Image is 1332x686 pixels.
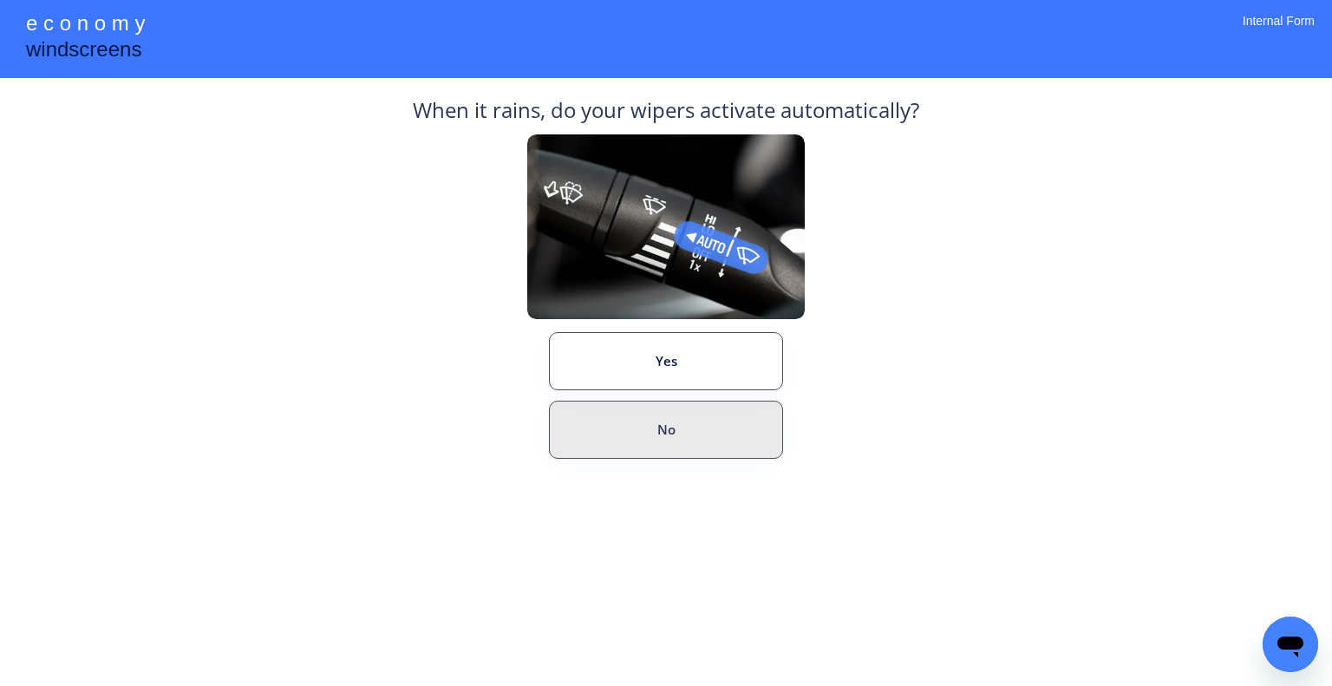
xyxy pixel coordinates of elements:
div: When it rains, do your wipers activate automatically? [413,95,919,134]
button: No [549,401,783,459]
iframe: Button to launch messaging window [1263,617,1318,672]
button: Yes [549,332,783,390]
img: Rain%20Sensor%20Example.png [527,134,805,319]
div: Internal Form [1243,13,1315,52]
div: e c o n o m y [26,9,145,42]
div: windscreens [26,35,141,69]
